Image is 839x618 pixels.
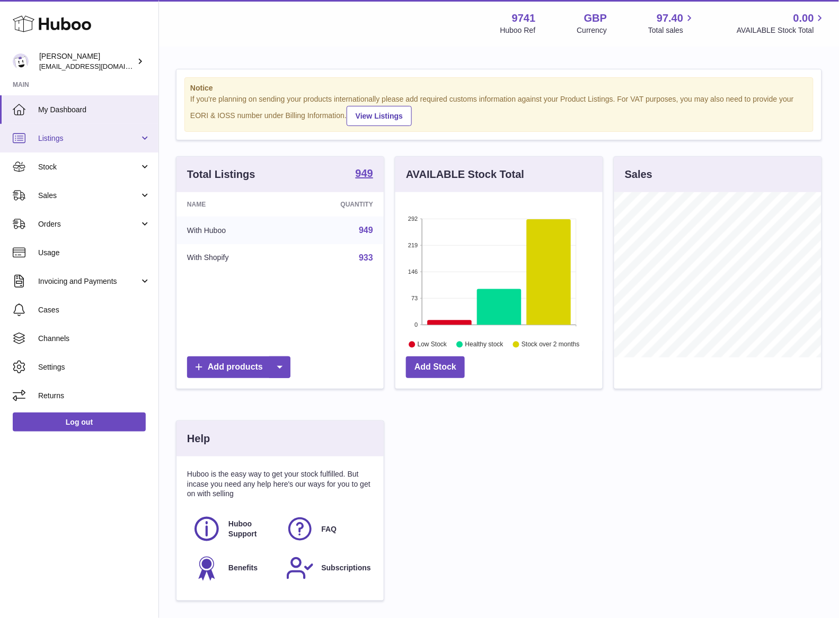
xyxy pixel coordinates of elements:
a: Add Stock [406,356,465,378]
td: With Huboo [176,217,288,244]
a: Log out [13,413,146,432]
span: 0.00 [793,11,814,25]
span: Invoicing and Payments [38,276,139,286]
p: Huboo is the easy way to get your stock fulfilled. But incase you need any help here's our ways f... [187,469,373,499]
a: FAQ [286,515,368,543]
a: View Listings [347,106,412,126]
span: My Dashboard [38,105,151,115]
h3: AVAILABLE Stock Total [406,167,524,182]
span: Usage [38,248,151,258]
text: 292 [408,216,418,222]
a: 97.40 Total sales [648,11,695,35]
strong: Notice [190,83,808,93]
text: Healthy stock [465,341,504,348]
th: Name [176,192,288,217]
div: Currency [577,25,607,35]
span: Total sales [648,25,695,35]
span: FAQ [322,524,337,534]
text: Low Stock [418,341,447,348]
strong: 9741 [512,11,536,25]
span: Huboo Support [228,519,274,539]
a: 949 [356,168,373,181]
span: Sales [38,191,139,201]
span: 97.40 [657,11,683,25]
img: ajcmarketingltd@gmail.com [13,53,29,69]
a: Benefits [192,554,275,583]
a: 933 [359,253,373,262]
span: Returns [38,391,151,401]
span: Settings [38,362,151,372]
a: Huboo Support [192,515,275,543]
a: Add products [187,356,290,378]
span: AVAILABLE Stock Total [737,25,826,35]
span: Benefits [228,563,258,574]
div: Huboo Ref [500,25,536,35]
strong: GBP [584,11,607,25]
span: Stock [38,162,139,172]
span: [EMAIL_ADDRESS][DOMAIN_NAME] [39,62,156,70]
text: 0 [414,321,418,328]
span: Listings [38,133,139,144]
a: 949 [359,226,373,235]
th: Quantity [288,192,384,217]
div: If you're planning on sending your products internationally please add required customs informati... [190,94,808,126]
a: 0.00 AVAILABLE Stock Total [737,11,826,35]
span: Subscriptions [322,563,371,574]
h3: Total Listings [187,167,255,182]
td: With Shopify [176,244,288,272]
text: 219 [408,242,418,248]
text: Stock over 2 months [522,341,579,348]
a: Subscriptions [286,554,368,583]
span: Channels [38,334,151,344]
span: Orders [38,219,139,229]
text: 73 [411,295,418,301]
span: Cases [38,305,151,315]
div: [PERSON_NAME] [39,51,135,71]
strong: 949 [356,168,373,178]
h3: Sales [625,167,652,182]
text: 146 [408,268,418,275]
h3: Help [187,432,210,446]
